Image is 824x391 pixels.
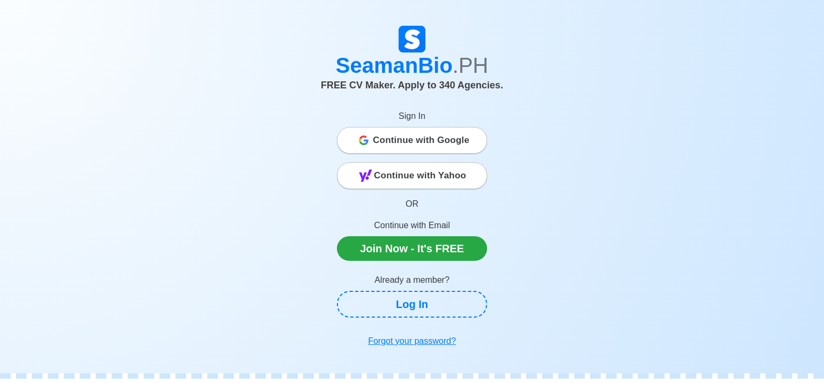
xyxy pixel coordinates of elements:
[337,219,487,232] p: Continue with Email
[373,130,469,151] span: Continue with Google
[337,291,487,318] a: Log In
[337,110,487,123] p: Sign In
[399,26,425,52] img: Logo
[453,54,489,77] span: .PH
[321,80,503,91] span: FREE CV Maker. Apply to 340 Agencies.
[337,198,487,210] p: OR
[114,52,710,78] h1: SeamanBio
[374,165,466,186] span: Continue with Yahoo
[337,162,487,189] button: Continue with Yahoo
[337,274,487,287] p: Already a member?
[337,330,487,352] a: Forgot your password?
[337,236,487,261] a: Join Now - It's FREE
[337,127,487,154] button: Continue with Google
[368,336,456,345] u: Forgot your password?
